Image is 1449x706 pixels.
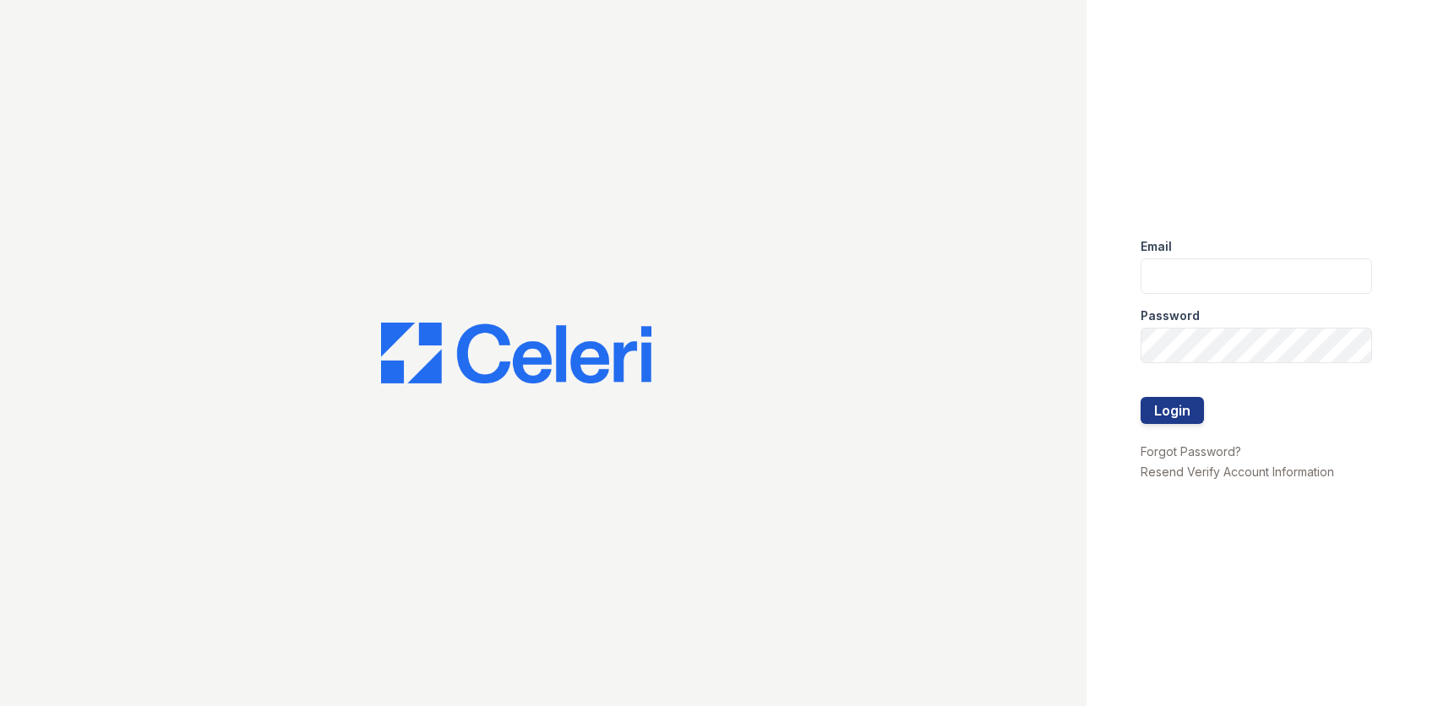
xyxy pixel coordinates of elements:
[1141,307,1200,324] label: Password
[1141,238,1172,255] label: Email
[1141,397,1204,424] button: Login
[1141,464,1334,479] a: Resend Verify Account Information
[381,323,651,383] img: CE_Logo_Blue-a8612792a0a2168367f1c8372b55b34899dd931a85d93a1a3d3e32e68fde9ad4.png
[1141,444,1241,459] a: Forgot Password?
